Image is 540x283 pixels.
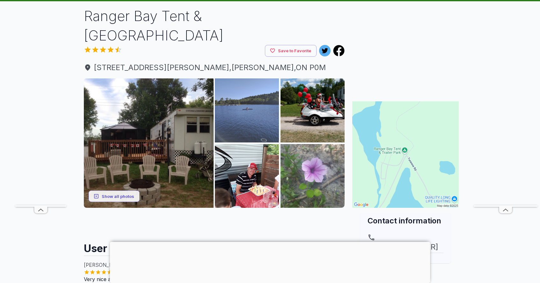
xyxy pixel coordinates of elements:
img: Map for Ranger Bay Tent & Trailer Park [352,101,459,208]
span: [STREET_ADDRESS][PERSON_NAME] , [PERSON_NAME] , ON P0M [84,62,345,73]
iframe: Advertisement [15,14,66,205]
h2: User Reviews [84,236,345,256]
a: [PHONE_NUMBER] [368,234,443,253]
a: [STREET_ADDRESS][PERSON_NAME],[PERSON_NAME],ON P0M [84,62,345,73]
img: AAcXr8o76SzcFtpzfK2EWI4sAdo754kq-34zCfMVWfheBbdSNEhPX3J7JrBqPnl54e9cAWoOc_TqDvOMNEYfYqgBHPbdCe1Nz... [281,78,345,142]
h2: Contact information [368,215,443,226]
h1: Ranger Bay Tent & [GEOGRAPHIC_DATA] [84,6,345,45]
iframe: Advertisement [110,242,430,281]
iframe: Advertisement [352,6,459,86]
img: AAcXr8qcry8Jv4WRmaG4dTjrq0296KhDYCyYhNf_mTxzM-9lAntMiCnBs7PwUwJFtkXcy9R1uH1W5dzHtDMyV03r97eahXOOH... [215,144,279,208]
img: AAcXr8pQV70qWeIzPyhhtAnX0gVmNc-d5xiBmCUOVYydslqdRwXxyWi6LnfU_066mDOMrt0lL3Cz4qs7lS-OW0QDic_swJMiN... [84,78,214,208]
p: Very nice and clean and quite, great for kids and family with you RV ❤💜💙💛💚🧡 [84,275,345,283]
button: Show all photos [89,190,140,202]
p: [PERSON_NAME] [84,261,345,269]
button: Save to Favorite [265,45,317,57]
iframe: Advertisement [474,14,537,205]
img: AAcXr8q2YFxgXHRx_EeY7G4GWa_eZQBkhpoUljuYQlPxpT33RklHLgeY1iI8uzz7PJcC0l0-JM4sUOVBpMc8MNyLVa8_gJnQ9... [215,78,279,142]
img: AAcXr8oUEROpZuz6GShns0ZERWHTo2Jgo5zcmoRdZnn1kjPg09-UsL77053geXkFGq2LvincId9_WIdi5Lq2Sa1GtG_IP4dkD... [281,144,345,208]
iframe: Advertisement [84,208,345,236]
